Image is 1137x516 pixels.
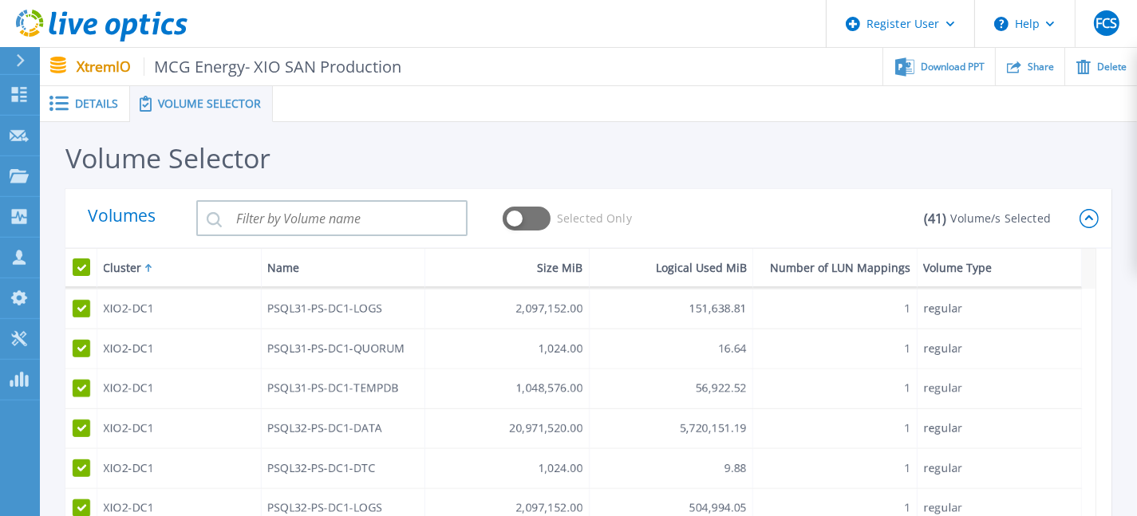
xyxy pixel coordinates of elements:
div: 1 [904,303,910,316]
div: 16.64 [718,343,747,356]
span: Delete [1097,62,1127,72]
input: Filter by Volume name [196,200,468,236]
div: PSQL32-PS-DC1-LOGS [267,502,382,515]
div: XIO2-DC1 [104,343,154,356]
span: FCS [1096,17,1117,30]
span: Details [75,98,118,109]
div: 1 [904,383,910,396]
div: PSQL32-PS-DC1-DTC [267,463,375,475]
div: 1 [904,463,910,475]
div: regular [923,463,962,475]
div: 1 [904,343,910,356]
p: XtremIO [77,57,402,76]
div: 20,971,520.00 [509,423,582,435]
p: ( 41 ) [924,211,947,226]
div: regular [923,343,962,356]
div: XIO2-DC1 [104,303,154,316]
p: Volume/s Selected [951,211,1051,226]
div: regular [923,383,962,396]
div: 2,097,152.00 [515,502,582,515]
div: Volume Type [923,257,992,279]
div: 151,638.81 [689,303,747,316]
div: XIO2-DC1 [104,423,154,435]
div: regular [923,423,962,435]
div: 1,024.00 [538,343,582,356]
div: PSQL31-PS-DC1-QUORUM [267,343,405,356]
span: MCG Energy- XIO SAN Production [144,57,402,76]
span: Share [1028,62,1054,72]
div: regular [923,502,962,515]
div: regular [923,303,962,316]
div: Name [267,257,299,279]
div: Cluster [104,257,142,279]
div: XIO2-DC1 [104,383,154,396]
div: 56,922.52 [696,383,747,396]
div: Number of LUN Mappings [770,257,910,279]
div: Volume Selector [65,143,270,174]
div: 1,024.00 [538,463,582,475]
div: Size MiB [537,257,582,279]
div: PSQL31-PS-DC1-TEMPDB [267,383,398,396]
div: PSQL31-PS-DC1-LOGS [267,303,382,316]
div: PSQL32-PS-DC1-DATA [267,423,382,435]
span: Volume Selector [158,98,261,109]
div: 2,097,152.00 [515,303,582,316]
span: Download PPT [921,62,985,72]
div: 504,994.05 [689,502,747,515]
div: XIO2-DC1 [104,463,154,475]
div: 1,048,576.00 [515,383,582,396]
div: 9.88 [724,463,747,475]
div: 1 [904,423,910,435]
p: Volumes [88,207,168,230]
div: XIO2-DC1 [104,502,154,515]
div: 1 [904,502,910,515]
div: 5,720,151.19 [680,423,747,435]
span: Selected Only [557,211,632,226]
div: Logical Used MiB [656,257,747,279]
